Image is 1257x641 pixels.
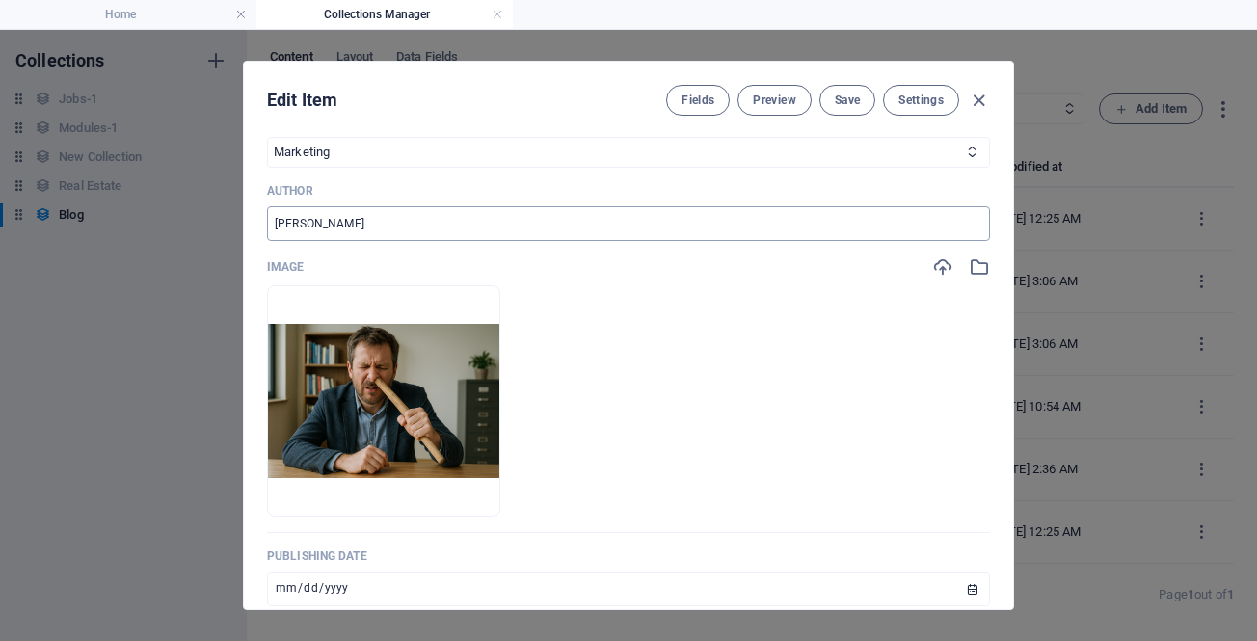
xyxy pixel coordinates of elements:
button: Fields [666,85,730,116]
button: Preview [737,85,811,116]
span: Save [835,93,860,108]
p: Image [267,259,305,275]
h4: Collections Manager [256,4,513,25]
span: Settings [898,93,944,108]
span: Fields [682,93,714,108]
i: Select from file manager or stock photos [969,256,990,278]
h2: Edit Item [267,89,337,112]
p: Publishing Date [267,548,990,564]
span: Preview [753,93,795,108]
p: Author [267,183,990,199]
button: Save [819,85,875,116]
img: marketing-mess-XPPAqCHwFzxi1VxtGEQLFw.png [268,324,499,478]
button: Settings [883,85,959,116]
